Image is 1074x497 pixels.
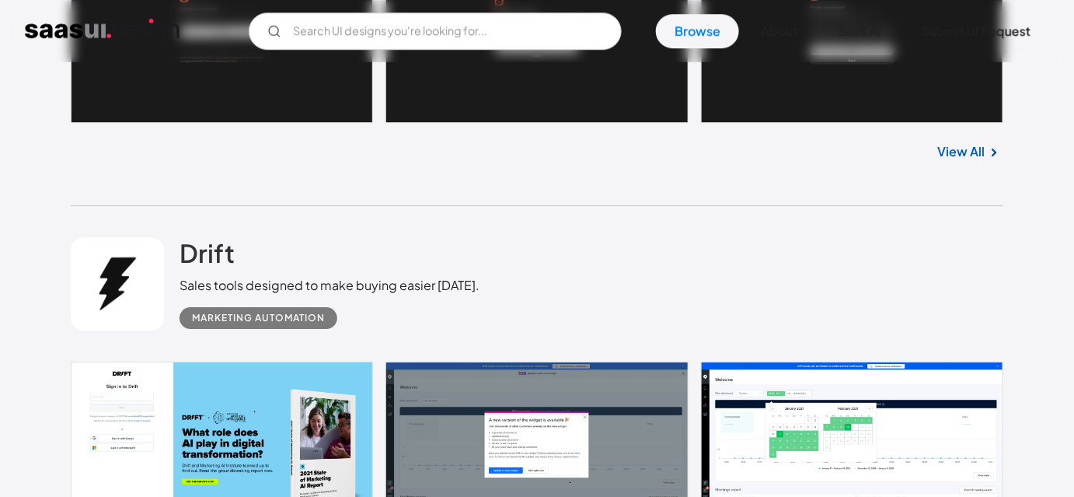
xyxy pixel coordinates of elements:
a: About [742,14,816,48]
div: Marketing Automation [192,309,325,327]
a: Drift [180,237,235,276]
a: home [25,19,180,44]
form: Email Form [249,12,622,50]
div: Sales tools designed to make buying easier [DATE]. [180,276,479,295]
a: Browse [656,14,739,48]
a: View All [937,142,985,161]
a: SaaS Ai [819,14,900,48]
input: Search UI designs you're looking for... [249,12,622,50]
h2: Drift [180,237,235,268]
a: Submit UI Request [903,14,1049,48]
